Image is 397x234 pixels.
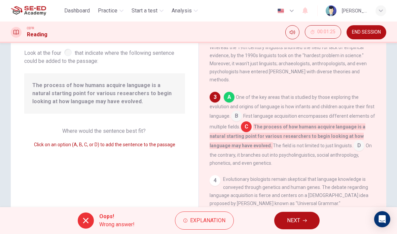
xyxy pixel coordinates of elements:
span: D [354,140,364,151]
span: One of the key areas that is studied by those exploring the evolution and origins of language is ... [210,94,374,119]
button: Start a test [129,5,166,17]
span: Dashboard [64,7,90,15]
span: First language acquisition encompasses different elements of multiple fields. [210,113,375,129]
span: Look at the four that indicate where the following sentence could be added to the passage: [24,47,185,65]
span: CEFR [27,26,34,31]
button: Explanation [175,211,234,230]
h1: Reading [27,31,47,39]
span: END SESSION [352,30,381,35]
span: Explanation [190,216,225,225]
span: On the contrary, it branches out into psycholinguistics, social anthropology, phonetics, and even... [210,143,372,166]
div: Hide [305,25,341,39]
span: C [241,121,252,132]
div: [PERSON_NAME] [342,7,367,15]
span: NEXT [287,216,300,225]
button: Practice [95,5,126,17]
span: Wrong answer! [99,221,135,229]
button: 00:01:25 [305,25,341,39]
span: The process of how humans acquire language is a natural starting point for various researchers to... [32,81,177,106]
span: B [231,111,242,121]
span: The process of how humans acquire language is a natural starting point for various researchers to... [210,123,365,149]
a: SE-ED Academy logo [11,4,62,17]
span: Click on an option (A, B, C, or D) to add the sentence to the passage [34,142,175,147]
span: Where would the sentence best fit? [62,128,147,134]
div: Mute [285,25,299,39]
img: Profile picture [326,5,336,16]
div: 4 [210,175,220,186]
button: Analysis [169,5,201,17]
span: Practice [98,7,117,15]
div: Open Intercom Messenger [374,211,390,227]
img: en [277,8,285,13]
button: END SESSION [347,25,386,39]
img: SE-ED Academy logo [11,4,46,17]
span: 00:01:25 [317,29,335,35]
span: Start a test [132,7,157,15]
span: Oops! [99,212,135,221]
button: Dashboard [62,5,93,17]
button: NEXT [274,212,320,229]
span: The field is not limited to just linguists. [273,143,353,148]
div: 3 [210,92,220,103]
span: Analysis [172,7,192,15]
span: A [224,92,234,103]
